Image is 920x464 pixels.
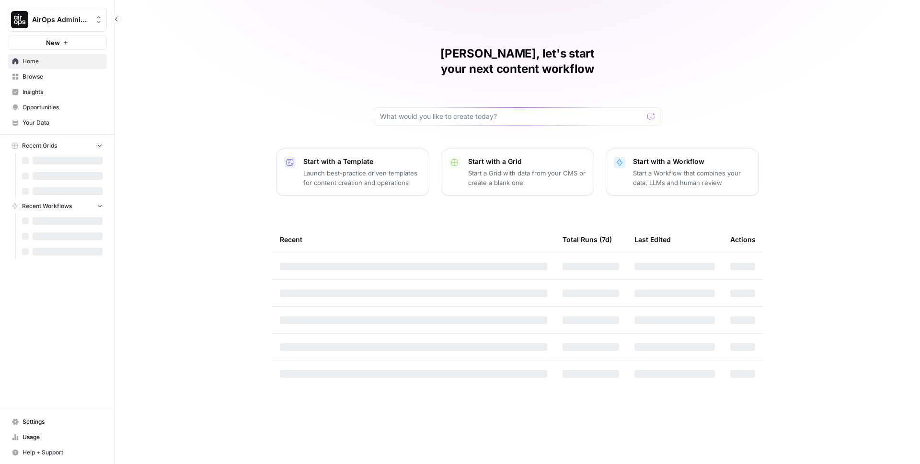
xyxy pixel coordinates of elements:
img: AirOps Administrative Logo [11,11,28,28]
button: Start with a TemplateLaunch best-practice driven templates for content creation and operations [276,149,429,196]
span: Usage [23,433,103,441]
button: Recent Workflows [8,199,107,213]
button: New [8,35,107,50]
a: Home [8,54,107,69]
span: Recent Workflows [22,202,72,210]
a: Your Data [8,115,107,130]
p: Start with a Workflow [633,157,751,166]
span: Opportunities [23,103,103,112]
span: Recent Grids [22,141,57,150]
p: Launch best-practice driven templates for content creation and operations [303,168,421,187]
p: Start with a Grid [468,157,586,166]
a: Browse [8,69,107,84]
a: Settings [8,414,107,429]
span: AirOps Administrative [32,15,90,24]
p: Start a Workflow that combines your data, LLMs and human review [633,168,751,187]
span: New [46,38,60,47]
span: Browse [23,72,103,81]
h1: [PERSON_NAME], let's start your next content workflow [374,46,661,77]
a: Insights [8,84,107,100]
a: Usage [8,429,107,445]
span: Settings [23,418,103,426]
span: Your Data [23,118,103,127]
span: Insights [23,88,103,96]
div: Last Edited [634,226,671,253]
div: Actions [730,226,756,253]
span: Help + Support [23,448,103,457]
p: Start with a Template [303,157,421,166]
div: Total Runs (7d) [563,226,612,253]
button: Start with a GridStart a Grid with data from your CMS or create a blank one [441,149,594,196]
div: Recent [280,226,547,253]
button: Help + Support [8,445,107,460]
span: Home [23,57,103,66]
button: Start with a WorkflowStart a Workflow that combines your data, LLMs and human review [606,149,759,196]
a: Opportunities [8,100,107,115]
button: Workspace: AirOps Administrative [8,8,107,32]
button: Recent Grids [8,139,107,153]
p: Start a Grid with data from your CMS or create a blank one [468,168,586,187]
input: What would you like to create today? [380,112,644,121]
